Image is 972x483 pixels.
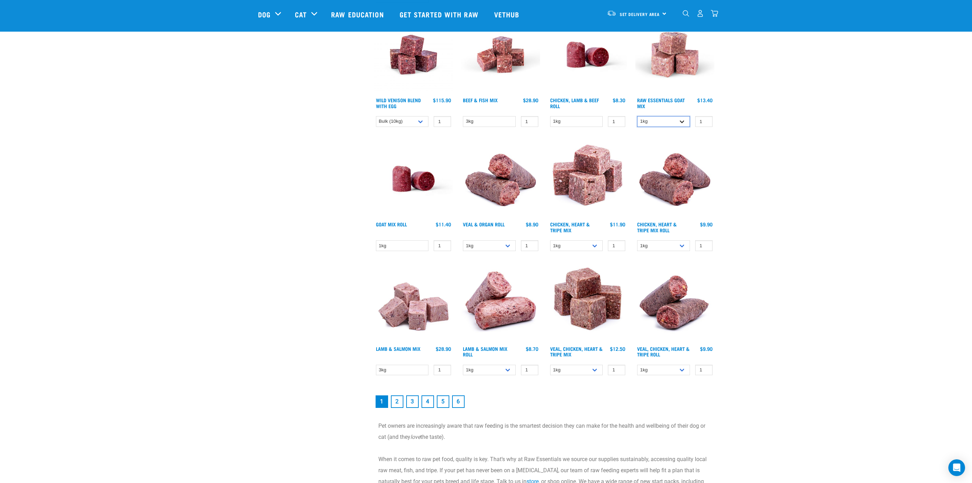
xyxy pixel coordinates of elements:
input: 1 [434,240,451,251]
a: Chicken, Lamb & Beef Roll [550,99,599,107]
a: Chicken, Heart & Tripe Mix Roll [637,223,677,231]
div: $11.40 [436,222,451,227]
span: Set Delivery Area [620,13,660,15]
img: Chicken Heart Tripe Roll 01 [635,139,714,218]
input: 1 [695,365,713,376]
a: Raw Essentials Goat Mix [637,99,685,107]
img: home-icon@2x.png [711,10,718,17]
div: $28.90 [436,346,451,352]
input: 1 [434,365,451,376]
div: $13.40 [697,97,713,103]
img: Beef Mackerel 1 [461,15,540,94]
a: Lamb & Salmon Mix [376,347,420,350]
a: Dog [258,9,271,19]
a: Veal & Organ Roll [463,223,505,225]
div: Open Intercom Messenger [948,459,965,476]
input: 1 [521,116,538,127]
a: Page 1 [376,395,388,408]
a: Vethub [487,0,528,28]
input: 1 [608,116,625,127]
div: $9.90 [700,346,713,352]
div: $8.30 [613,97,625,103]
a: Goto page 4 [421,395,434,408]
input: 1 [521,240,538,251]
a: Veal, Chicken, Heart & Tripe Mix [550,347,603,355]
div: $12.50 [610,346,625,352]
input: 1 [521,365,538,376]
a: Cat [295,9,307,19]
div: $9.90 [700,222,713,227]
a: Goto page 2 [391,395,403,408]
a: Raw Education [324,0,392,28]
a: Goto page 6 [452,395,465,408]
a: Lamb & Salmon Mix Roll [463,347,507,355]
em: love [410,434,420,440]
a: Goto page 3 [406,395,419,408]
div: $8.70 [526,346,538,352]
img: 1261 Lamb Salmon Roll 01 [461,264,540,343]
a: Get started with Raw [393,0,487,28]
img: home-icon-1@2x.png [683,10,689,17]
div: $11.90 [610,222,625,227]
img: user.png [697,10,704,17]
input: 1 [695,240,713,251]
img: 1029 Lamb Salmon Mix 01 [374,264,453,343]
img: 1062 Chicken Heart Tripe Mix 01 [548,139,627,218]
img: 1263 Chicken Organ Roll 02 [635,264,714,343]
a: Chicken, Heart & Tripe Mix [550,223,590,231]
a: Beef & Fish Mix [463,99,498,101]
img: Venison Egg 1616 [374,15,453,94]
img: Veal Chicken Heart Tripe Mix 01 [548,264,627,343]
img: Goat M Ix 38448 [635,15,714,94]
div: $28.90 [523,97,538,103]
input: 1 [608,365,625,376]
a: Veal, Chicken, Heart & Tripe Roll [637,347,690,355]
input: 1 [434,116,451,127]
img: Raw Essentials Chicken Lamb Beef Bulk Minced Raw Dog Food Roll Unwrapped [374,139,453,218]
div: $115.90 [433,97,451,103]
input: 1 [608,240,625,251]
a: Goto page 5 [437,395,449,408]
input: 1 [695,116,713,127]
p: Pet owners are increasingly aware that raw feeding is the smartest decision they can make for the... [378,420,710,443]
div: $8.90 [526,222,538,227]
img: Raw Essentials Chicken Lamb Beef Bulk Minced Raw Dog Food Roll Unwrapped [548,15,627,94]
img: Veal Organ Mix Roll 01 [461,139,540,218]
a: Wild Venison Blend with Egg [376,99,421,107]
a: Goat Mix Roll [376,223,407,225]
nav: pagination [374,394,714,409]
img: van-moving.png [607,10,616,16]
